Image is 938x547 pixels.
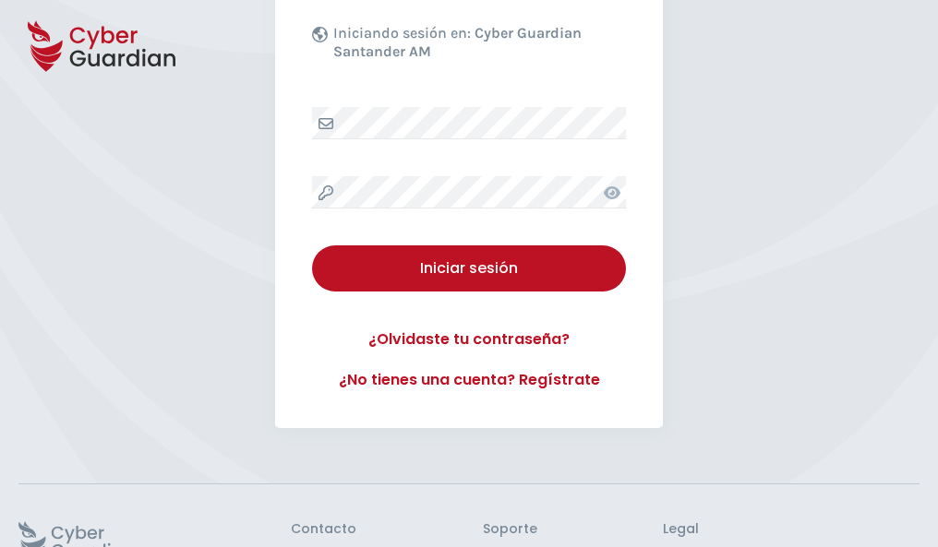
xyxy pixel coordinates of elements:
h3: Contacto [291,521,356,538]
button: Iniciar sesión [312,245,626,291]
h3: Soporte [483,521,537,538]
h3: Legal [663,521,920,538]
div: Iniciar sesión [326,257,612,279]
a: ¿No tienes una cuenta? Regístrate [312,369,626,391]
a: ¿Olvidaste tu contraseña? [312,328,626,351]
